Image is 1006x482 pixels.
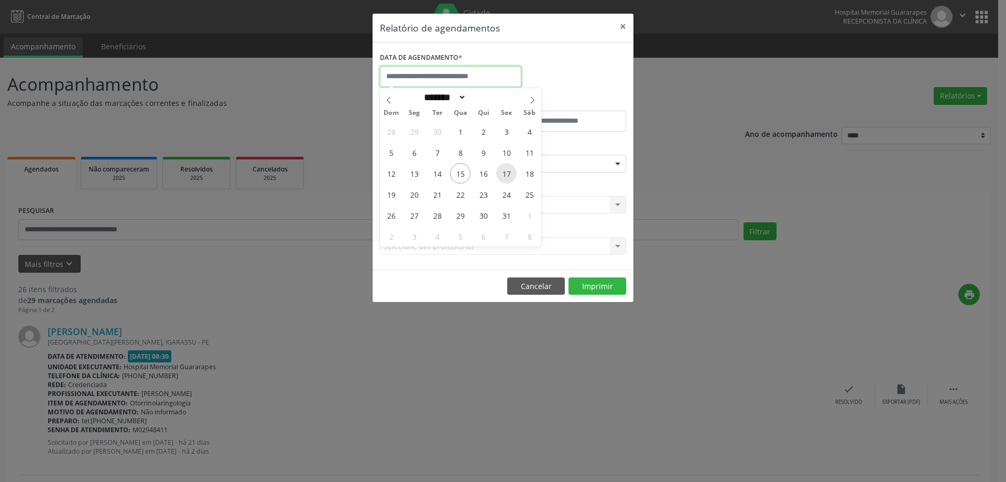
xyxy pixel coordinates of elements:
span: Outubro 28, 2025 [427,205,447,226]
span: Outubro 18, 2025 [519,163,540,184]
span: Outubro 9, 2025 [473,142,494,163]
input: Year [466,92,501,103]
span: Outubro 10, 2025 [496,142,517,163]
select: Month [420,92,466,103]
span: Outubro 13, 2025 [404,163,424,184]
span: Outubro 11, 2025 [519,142,540,163]
span: Novembro 5, 2025 [450,226,471,247]
span: Novembro 1, 2025 [519,205,540,226]
span: Sáb [518,110,541,116]
span: Outubro 7, 2025 [427,142,447,163]
span: Outubro 4, 2025 [519,121,540,142]
span: Outubro 24, 2025 [496,184,517,205]
span: Outubro 8, 2025 [450,142,471,163]
span: Dom [380,110,403,116]
span: Outubro 6, 2025 [404,142,424,163]
span: Outubro 22, 2025 [450,184,471,205]
span: Outubro 20, 2025 [404,184,424,205]
span: Setembro 30, 2025 [427,121,447,142]
span: Qui [472,110,495,116]
span: Outubro 3, 2025 [496,121,517,142]
label: ATÉ [506,94,626,111]
span: Seg [403,110,426,116]
span: Novembro 2, 2025 [381,226,401,247]
span: Outubro 12, 2025 [381,163,401,184]
button: Close [613,14,633,39]
span: Novembro 8, 2025 [519,226,540,247]
span: Outubro 25, 2025 [519,184,540,205]
span: Setembro 28, 2025 [381,121,401,142]
span: Outubro 19, 2025 [381,184,401,205]
span: Outubro 31, 2025 [496,205,517,226]
span: Novembro 3, 2025 [404,226,424,247]
button: Cancelar [507,277,565,295]
span: Novembro 7, 2025 [496,226,517,247]
span: Outubro 26, 2025 [381,205,401,226]
span: Outubro 27, 2025 [404,205,424,226]
span: Outubro 23, 2025 [473,184,494,205]
span: Novembro 4, 2025 [427,226,447,247]
button: Imprimir [568,277,626,295]
span: Outubro 29, 2025 [450,205,471,226]
h5: Relatório de agendamentos [380,21,500,35]
span: Outubro 14, 2025 [427,163,447,184]
span: Outubro 15, 2025 [450,163,471,184]
span: Outubro 21, 2025 [427,184,447,205]
label: DATA DE AGENDAMENTO [380,50,462,66]
span: Novembro 6, 2025 [473,226,494,247]
span: Outubro 5, 2025 [381,142,401,163]
span: Outubro 1, 2025 [450,121,471,142]
span: Qua [449,110,472,116]
span: Setembro 29, 2025 [404,121,424,142]
span: Outubro 17, 2025 [496,163,517,184]
span: Outubro 2, 2025 [473,121,494,142]
span: Outubro 30, 2025 [473,205,494,226]
span: Sex [495,110,518,116]
span: Outubro 16, 2025 [473,163,494,184]
span: Ter [426,110,449,116]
